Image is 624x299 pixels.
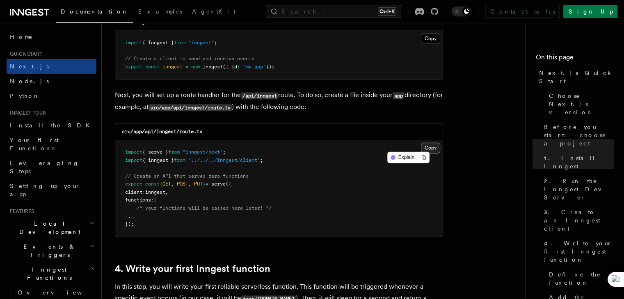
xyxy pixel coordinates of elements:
[142,157,174,163] span: { inngest }
[541,120,614,151] a: Before you start: choose a project
[145,189,165,195] span: inngest
[546,88,614,120] a: Choose Next.js version
[160,181,162,187] span: {
[191,64,200,70] span: new
[128,213,131,219] span: ,
[7,208,34,215] span: Features
[10,93,40,99] span: Python
[133,2,187,22] a: Examples
[7,74,96,88] a: Node.js
[115,89,443,113] p: Next, you will set up a route handler for the route. To do so, create a file inside your director...
[174,157,185,163] span: from
[536,66,614,88] a: Next.js Quick Start
[7,262,96,285] button: Inngest Functions
[10,122,95,129] span: Install the SDK
[237,64,240,70] span: :
[174,40,185,45] span: from
[243,64,266,70] span: "my-app"
[125,189,142,195] span: client
[223,64,237,70] span: ({ id
[539,69,614,85] span: Next.js Quick Start
[10,33,33,41] span: Home
[7,242,89,259] span: Events & Triggers
[452,7,471,16] button: Toggle dark mode
[125,181,142,187] span: export
[138,8,182,15] span: Examples
[125,40,142,45] span: import
[125,56,254,61] span: // Create a client to send and receive events
[188,181,191,187] span: ,
[142,149,168,155] span: { serve }
[177,181,188,187] span: POST
[203,181,206,187] span: }
[125,213,128,219] span: ]
[56,2,133,23] a: Documentation
[7,118,96,133] a: Install the SDK
[7,133,96,156] a: Your first Functions
[183,149,223,155] span: "inngest/next"
[10,137,59,152] span: Your first Functions
[7,51,42,57] span: Quick start
[226,181,231,187] span: ({
[549,92,614,116] span: Choose Next.js version
[544,239,614,264] span: 4. Write your first Inngest function
[266,64,274,70] span: });
[145,64,160,70] span: const
[541,236,614,267] a: 4. Write your first Inngest function
[241,92,278,99] code: /api/inngest
[7,216,96,239] button: Local Development
[125,64,142,70] span: export
[260,157,263,163] span: ;
[18,289,102,296] span: Overview
[546,267,614,290] a: Define the function
[7,110,46,116] span: Inngest tour
[7,156,96,179] a: Leveraging Steps
[7,179,96,202] a: Setting up your app
[194,181,203,187] span: PUT
[137,205,272,211] span: /* your functions will be passed here later! */
[125,221,134,227] span: });
[10,183,80,197] span: Setting up your app
[145,181,160,187] span: const
[188,40,214,45] span: "inngest"
[536,52,614,66] h4: On this page
[214,40,217,45] span: ;
[154,197,157,203] span: [
[544,177,614,202] span: 2. Run the Inngest Dev Server
[10,63,49,70] span: Next.js
[541,205,614,236] a: 3. Create an Inngest client
[7,29,96,44] a: Home
[544,123,614,147] span: Before you start: choose a project
[165,189,168,195] span: ,
[162,181,171,187] span: GET
[203,64,223,70] span: Inngest
[162,64,183,70] span: inngest
[168,149,180,155] span: from
[485,5,560,18] a: Contact sales
[549,270,614,287] span: Define the function
[187,2,240,22] a: AgentKit
[142,40,174,45] span: { Inngest }
[151,197,154,203] span: :
[125,149,142,155] span: import
[378,7,396,16] kbd: Ctrl+K
[206,181,208,187] span: =
[192,8,235,15] span: AgentKit
[188,157,260,163] span: "../../../inngest/client"
[125,157,142,163] span: import
[7,239,96,262] button: Events & Triggers
[10,78,49,84] span: Node.js
[125,173,249,179] span: // Create an API that serves zero functions
[267,5,401,18] button: Search...Ctrl+K
[541,151,614,174] a: 1. Install Inngest
[10,160,79,174] span: Leveraging Steps
[185,64,188,70] span: =
[7,220,89,236] span: Local Development
[7,59,96,74] a: Next.js
[171,181,174,187] span: ,
[544,154,614,170] span: 1. Install Inngest
[149,104,232,111] code: src/app/api/inngest/route.ts
[7,265,89,282] span: Inngest Functions
[563,5,617,18] a: Sign Up
[421,33,440,44] button: Copy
